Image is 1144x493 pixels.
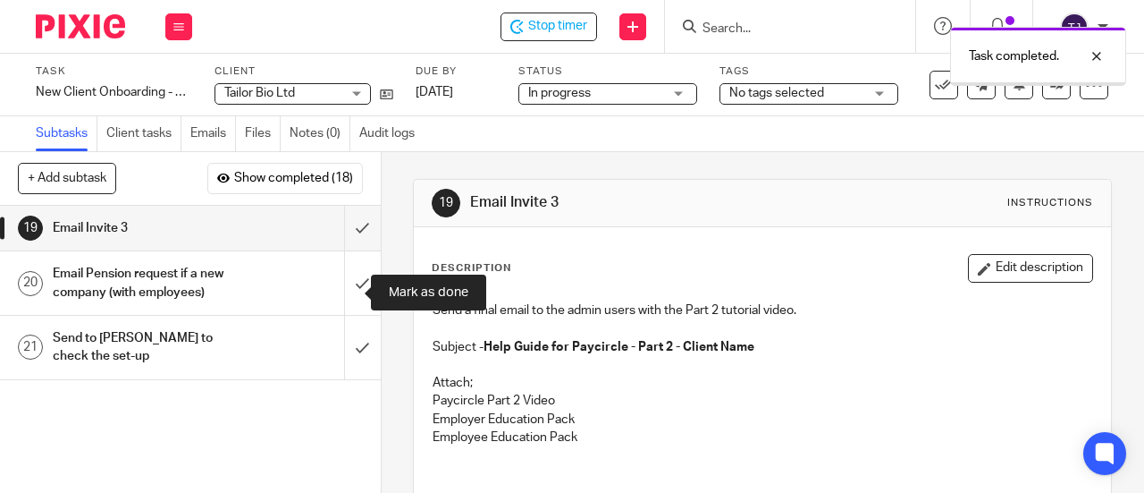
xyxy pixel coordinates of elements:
[433,338,1092,356] p: Subject -
[18,216,43,241] div: 19
[214,64,393,79] label: Client
[416,86,453,98] span: [DATE]
[36,116,97,151] a: Subtasks
[106,116,181,151] a: Client tasks
[36,83,192,101] div: New Client Onboarding - Payroll Paycircle
[416,64,496,79] label: Due by
[207,163,363,193] button: Show completed (18)
[484,341,754,353] strong: Help Guide for Paycircle - Part 2 - Client Name
[968,254,1093,283] button: Edit description
[18,163,116,193] button: + Add subtask
[36,64,192,79] label: Task
[729,87,824,99] span: No tags selected
[224,87,295,99] span: Tailor Bio Ltd
[433,302,1092,319] p: Send a final email to the admin users with the Part 2 tutorial video.
[18,335,43,360] div: 21
[234,172,353,186] span: Show completed (18)
[518,64,697,79] label: Status
[528,87,591,99] span: In progress
[433,392,1092,410] p: Paycircle Part 2 Video
[290,116,350,151] a: Notes (0)
[500,13,597,41] div: Tailor Bio Ltd - New Client Onboarding - Payroll Paycircle
[969,47,1059,65] p: Task completed.
[433,374,1092,392] p: Attach;
[528,17,587,36] span: Stop timer
[245,116,281,151] a: Files
[359,116,424,151] a: Audit logs
[433,429,1092,446] p: Employee Education Pack
[18,271,43,296] div: 20
[53,260,235,306] h1: Email Pension request if a new company (with employees)
[53,215,235,242] h1: Email Invite 3
[432,261,511,276] p: Description
[470,193,801,212] h1: Email Invite 3
[1060,13,1089,41] img: svg%3E
[1007,196,1093,210] div: Instructions
[36,14,125,38] img: Pixie
[433,411,1092,429] p: Employer Education Pack
[53,325,235,370] h1: Send to [PERSON_NAME] to check the set-up
[190,116,236,151] a: Emails
[432,189,460,217] div: 19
